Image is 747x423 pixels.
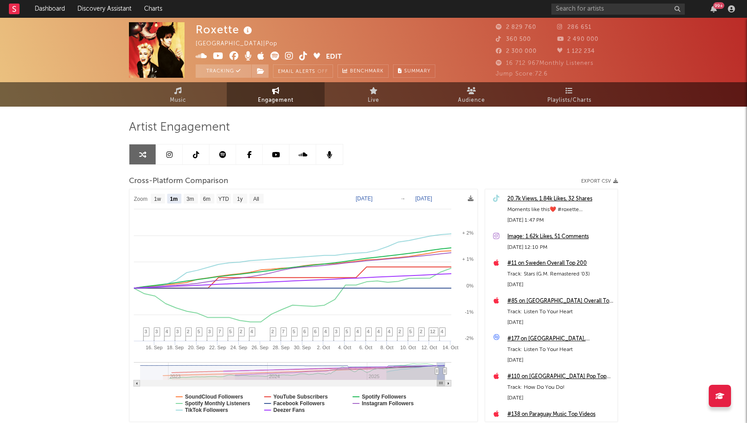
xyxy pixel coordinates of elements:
text: 2. Oct [317,345,330,350]
span: 2 [240,329,242,334]
text: 6m [203,196,211,202]
div: Track: How Do You Do! [507,382,613,393]
span: 4 [441,329,443,334]
div: Roxette [196,22,254,37]
a: Engagement [227,82,325,107]
div: Track: Listen To Your Heart [507,307,613,317]
text: 28. Sep [273,345,289,350]
span: Live [368,95,379,106]
span: 6 [303,329,306,334]
span: 12 [430,329,435,334]
text: All [253,196,259,202]
a: #177 on [GEOGRAPHIC_DATA], [GEOGRAPHIC_DATA] [507,334,613,344]
text: [DATE] [415,196,432,202]
span: Audience [458,95,485,106]
div: 99 + [713,2,724,9]
text: 6. Oct [359,345,372,350]
span: 4 [324,329,327,334]
span: 3 [155,329,158,334]
text: 30. Sep [294,345,311,350]
button: 99+ [711,5,717,12]
button: Export CSV [581,179,618,184]
a: Music [129,82,227,107]
text: TikTok Followers [185,407,228,413]
div: Track: Listen To Your Heart [507,344,613,355]
span: 1 122 234 [557,48,595,54]
span: Jump Score: 72.6 [496,71,548,77]
text: 16. Sep [146,345,163,350]
text: YTD [218,196,229,202]
span: 2 300 000 [496,48,537,54]
text: YouTube Subscribers [273,394,328,400]
span: 5 [197,329,200,334]
text: Instagram Followers [362,400,414,407]
span: Benchmark [350,66,384,77]
text: Spotify Monthly Listeners [185,400,250,407]
span: 5 [293,329,295,334]
text: 1w [154,196,161,202]
text: Spotify Followers [362,394,406,400]
span: 16 712 967 Monthly Listeners [496,60,594,66]
text: Facebook Followers [273,400,325,407]
span: 7 [218,329,221,334]
div: [DATE] [507,393,613,403]
span: 5 [409,329,412,334]
span: 360 500 [496,36,531,42]
button: Tracking [196,64,251,78]
span: 5 [345,329,348,334]
span: 4 [356,329,359,334]
a: 20.7k Views, 1.84k Likes, 32 Shares [507,194,613,204]
div: #138 on Paraguay Music Top Videos [507,409,613,420]
span: 2 [398,329,401,334]
text: 24. Sep [230,345,247,350]
text: → [400,196,406,202]
em: Off [317,69,328,74]
span: Cross-Platform Comparison [129,176,228,187]
text: 4. Oct [338,345,351,350]
span: 4 [367,329,369,334]
span: 7 [282,329,285,334]
span: 3 [145,329,147,334]
span: 3 [208,329,211,334]
text: 1m [170,196,177,202]
div: Track: Stars (G.M. Remastered '03) [507,269,613,279]
text: SoundCloud Followers [185,394,243,400]
div: [DATE] [507,355,613,366]
input: Search for artists [551,4,685,15]
text: -1% [465,309,474,315]
span: 3 [335,329,337,334]
text: 3m [187,196,194,202]
span: 4 [250,329,253,334]
span: 2 [271,329,274,334]
a: #110 on [GEOGRAPHIC_DATA] Pop Top Videos [507,371,613,382]
span: 3 [176,329,179,334]
text: + 1% [462,256,474,262]
text: 18. Sep [167,345,184,350]
span: Playlists/Charts [547,95,591,106]
span: Engagement [258,95,293,106]
div: [DATE] 1:47 PM [507,215,613,226]
text: 0% [466,283,474,288]
a: #85 on [GEOGRAPHIC_DATA] Overall Top 200 [507,296,613,307]
span: 4 [377,329,380,334]
button: Edit [326,52,342,63]
text: 22. Sep [209,345,226,350]
text: -2% [465,335,474,341]
text: [DATE] [356,196,373,202]
a: Benchmark [337,64,389,78]
span: 286 651 [557,24,591,30]
div: [DATE] 12:10 PM [507,242,613,253]
text: 10. Oct [400,345,416,350]
span: Summary [404,69,430,74]
span: 6 [314,329,317,334]
a: #11 on Sweden Overall Top 200 [507,258,613,269]
span: 5 [229,329,232,334]
a: Image: 1.62k Likes, 51 Comments [507,231,613,242]
text: Deezer Fans [273,407,305,413]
